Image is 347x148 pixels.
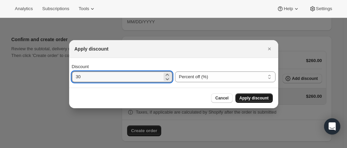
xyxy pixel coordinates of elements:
span: Analytics [15,6,33,11]
button: Close [265,44,274,54]
button: Tools [75,4,100,13]
span: Subscriptions [42,6,69,11]
span: Settings [316,6,332,11]
span: Help [284,6,293,11]
button: Help [273,4,303,13]
span: Cancel [215,95,228,101]
button: Subscriptions [38,4,73,13]
span: Apply discount [239,95,269,101]
button: Settings [305,4,336,13]
span: Discount [72,64,89,69]
button: Apply discount [235,93,273,103]
button: Cancel [211,93,232,103]
button: Analytics [11,4,37,13]
h2: Apply discount [75,46,109,52]
div: Open Intercom Messenger [324,118,340,135]
span: Tools [79,6,89,11]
